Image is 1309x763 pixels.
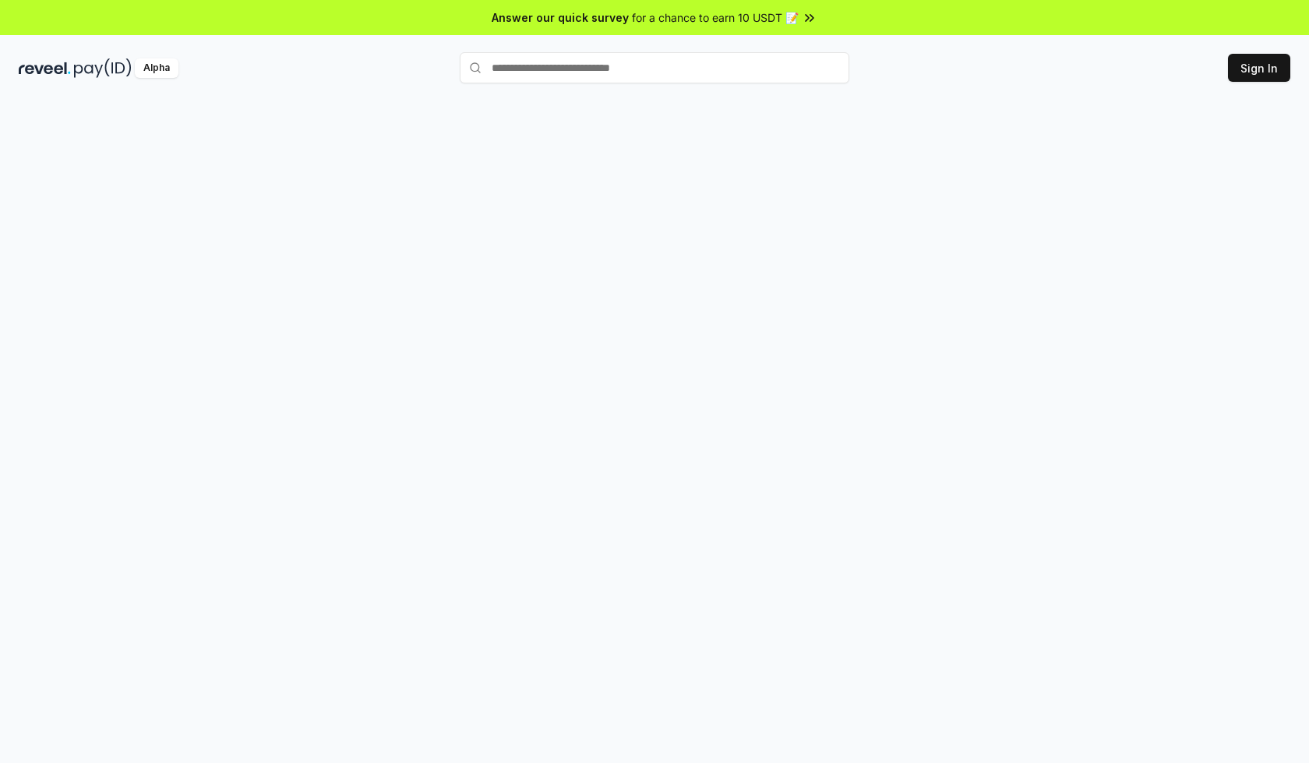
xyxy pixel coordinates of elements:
[632,9,799,26] span: for a chance to earn 10 USDT 📝
[492,9,629,26] span: Answer our quick survey
[1228,54,1290,82] button: Sign In
[74,58,132,78] img: pay_id
[135,58,178,78] div: Alpha
[19,58,71,78] img: reveel_dark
